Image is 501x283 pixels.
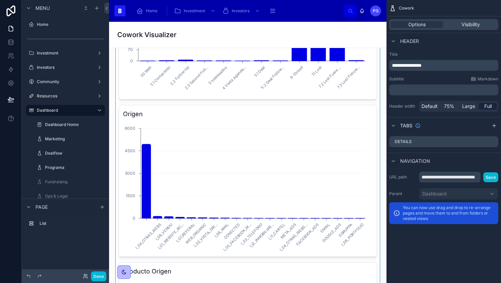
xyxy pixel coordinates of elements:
label: Programa [45,165,104,170]
span: Investment [184,8,205,14]
div: scrollable content [131,3,344,18]
span: Tabs [400,122,412,129]
label: Header width [389,104,416,109]
span: Home [146,8,157,14]
a: Community [26,76,105,87]
div: scrollable content [22,215,109,236]
a: Ops & Legal [34,191,105,202]
span: Visibility [461,21,480,28]
label: Dashboard Home [45,122,104,127]
a: Marketing [34,133,105,144]
a: Markdown [471,76,498,82]
button: Save [483,172,498,182]
span: Header [400,38,419,45]
span: Large [462,103,475,110]
a: Investment [172,5,219,17]
span: Dashboard [422,190,447,197]
label: Parent [389,191,416,196]
button: Dashboard [419,188,498,200]
img: App logo [115,5,125,16]
a: Programa [34,162,105,173]
a: Investors [26,62,105,73]
a: Fundraising [34,176,105,187]
label: Ops & Legal [45,193,104,199]
a: Resources [26,91,105,101]
span: Cowork [399,5,414,11]
label: Home [37,22,104,27]
a: Dashboard Home [34,119,105,130]
label: Investment [37,50,94,56]
label: Resources [37,93,94,99]
a: Home [26,19,105,30]
label: List [40,221,102,226]
div: scrollable content [389,84,498,95]
a: Investment [26,48,105,59]
label: Marketing [45,136,104,142]
span: Full [484,103,492,110]
a: Investors [220,5,263,17]
label: Details [395,139,412,144]
span: Default [422,103,438,110]
span: PG [373,8,379,14]
a: Dashboard [26,105,105,116]
span: 75% [444,103,454,110]
label: URL path [389,174,416,180]
label: Title [389,52,498,57]
span: Menu [35,5,50,12]
label: Community [37,79,94,84]
label: Fundraising [45,179,104,185]
label: Subtitle [389,76,404,82]
span: Navigation [400,158,430,164]
span: Options [408,21,426,28]
p: You can now use drag and drop to re-arrange pages and move them to and from folders or nested views [403,205,494,221]
label: Dashboard [37,108,91,113]
label: Dealflow [45,151,104,156]
h1: Cowork Visualizer [117,30,177,40]
a: Dealflow [34,148,105,159]
a: Home [134,5,162,17]
span: Markdown [477,76,498,82]
button: Done [91,271,106,281]
div: scrollable content [389,60,498,71]
label: Investors [37,65,94,70]
span: Page [35,204,48,210]
span: Investors [232,8,249,14]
